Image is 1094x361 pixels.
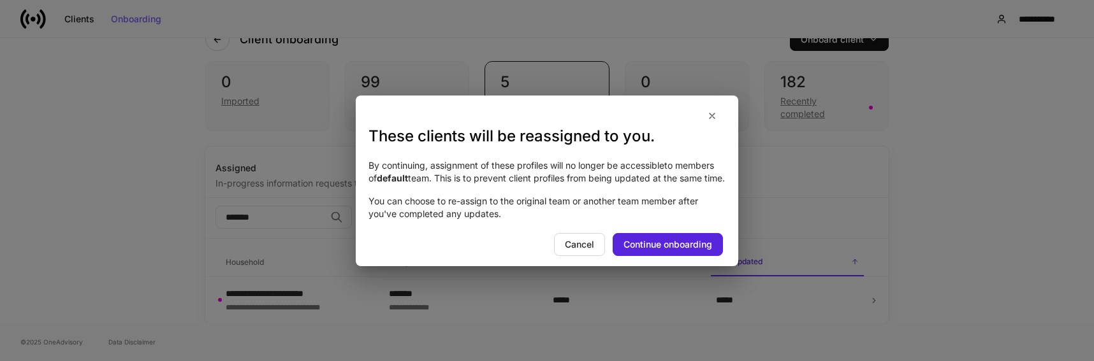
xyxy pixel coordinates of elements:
[368,126,726,146] h3: These clients will be reassigned to you.
[368,195,726,220] p: You can choose to re-assign to the original team or another team member after you've completed an...
[377,173,408,183] strong: default
[565,240,594,249] div: Cancel
[368,159,726,185] p: By continuing, assignment of these profiles will no longer be accessible to members of team . Thi...
[613,233,723,256] button: Continue onboarding
[624,240,712,249] div: Continue onboarding
[554,233,605,256] button: Cancel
